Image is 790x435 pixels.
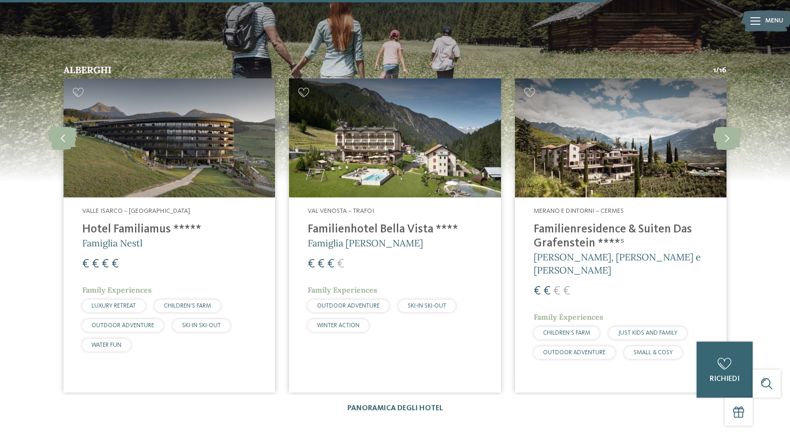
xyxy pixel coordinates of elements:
[534,208,624,214] span: Merano e dintorni – Cermes
[534,285,541,297] span: €
[534,312,603,322] span: Family Experiences
[553,285,560,297] span: €
[308,285,377,295] span: Family Experiences
[543,285,550,297] span: €
[102,258,109,270] span: €
[92,342,121,348] span: WATER FUN
[716,65,719,76] span: /
[92,303,136,309] span: LUXURY RETREAT
[337,258,344,270] span: €
[82,258,89,270] span: €
[515,78,727,393] a: Hotel per neonati in Alto Adige per una vacanza di relax Merano e dintorni – Cermes Familienresid...
[515,78,727,197] img: Hotel per neonati in Alto Adige per una vacanza di relax
[543,330,590,336] span: CHILDREN’S FARM
[92,258,99,270] span: €
[308,237,423,249] span: Famiglia [PERSON_NAME]
[63,64,112,76] span: Alberghi
[408,303,446,309] span: SKI-IN SKI-OUT
[563,285,570,297] span: €
[534,251,701,276] span: [PERSON_NAME], [PERSON_NAME] e [PERSON_NAME]
[82,285,152,295] span: Family Experiences
[347,405,443,412] a: Panoramica degli hotel
[308,223,482,237] h4: Familienhotel Bella Vista ****
[697,342,753,398] a: richiedi
[182,323,221,329] span: SKI-IN SKI-OUT
[534,223,708,251] h4: Familienresidence & Suiten Das Grafenstein ****ˢ
[634,350,673,356] span: SMALL & COSY
[289,78,501,197] img: Hotel per neonati in Alto Adige per una vacanza di relax
[82,237,142,249] span: Famiglia Nestl
[92,323,154,329] span: OUTDOOR ADVENTURE
[112,258,119,270] span: €
[308,208,374,214] span: Val Venosta – Trafoi
[713,65,716,76] span: 1
[719,65,727,76] span: 16
[82,208,190,214] span: Valle Isarco – [GEOGRAPHIC_DATA]
[618,330,677,336] span: JUST KIDS AND FAMILY
[289,78,501,393] a: Hotel per neonati in Alto Adige per una vacanza di relax Val Venosta – Trafoi Familienhotel Bella...
[63,78,275,197] img: Hotel per neonati in Alto Adige per una vacanza di relax
[317,303,380,309] span: OUTDOOR ADVENTURE
[543,350,606,356] span: OUTDOOR ADVENTURE
[710,375,740,383] span: richiedi
[63,78,275,393] a: Hotel per neonati in Alto Adige per una vacanza di relax Valle Isarco – [GEOGRAPHIC_DATA] Hotel F...
[164,303,211,309] span: CHILDREN’S FARM
[308,258,315,270] span: €
[317,258,324,270] span: €
[327,258,334,270] span: €
[317,323,360,329] span: WINTER ACTION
